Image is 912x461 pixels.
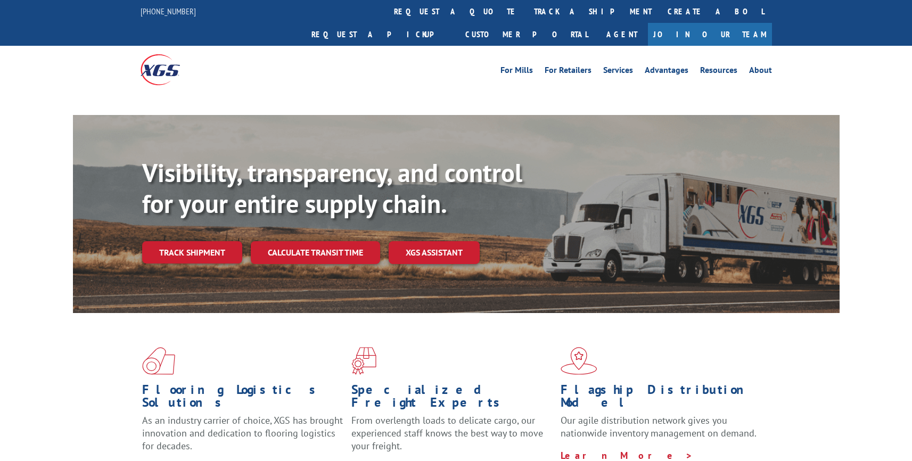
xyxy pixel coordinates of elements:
a: Customer Portal [457,23,596,46]
h1: Flooring Logistics Solutions [142,383,343,414]
a: Request a pickup [303,23,457,46]
b: Visibility, transparency, and control for your entire supply chain. [142,156,522,220]
img: xgs-icon-flagship-distribution-model-red [561,347,597,375]
span: Our agile distribution network gives you nationwide inventory management on demand. [561,414,757,439]
img: xgs-icon-total-supply-chain-intelligence-red [142,347,175,375]
span: As an industry carrier of choice, XGS has brought innovation and dedication to flooring logistics... [142,414,343,452]
a: About [749,66,772,78]
h1: Specialized Freight Experts [351,383,553,414]
a: XGS ASSISTANT [389,241,480,264]
a: Advantages [645,66,688,78]
a: Agent [596,23,648,46]
a: For Mills [500,66,533,78]
a: Track shipment [142,241,242,264]
a: Resources [700,66,737,78]
a: Calculate transit time [251,241,380,264]
h1: Flagship Distribution Model [561,383,762,414]
a: For Retailers [545,66,591,78]
a: Join Our Team [648,23,772,46]
a: [PHONE_NUMBER] [141,6,196,17]
img: xgs-icon-focused-on-flooring-red [351,347,376,375]
a: Services [603,66,633,78]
